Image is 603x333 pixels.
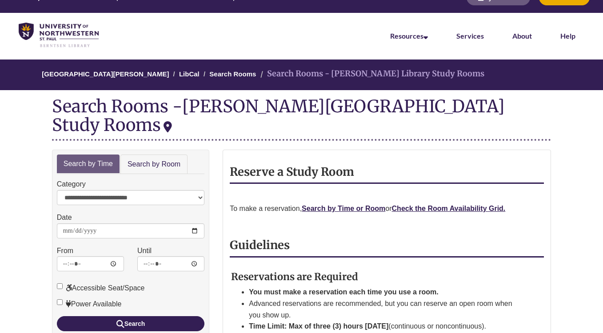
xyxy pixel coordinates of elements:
strong: Reserve a Study Room [230,165,354,179]
a: Search by Time or Room [302,205,385,212]
label: Date [57,212,72,223]
a: Search Rooms [209,70,256,78]
input: Accessible Seat/Space [57,283,63,289]
a: Search by Time [57,155,120,174]
a: Services [456,32,484,40]
div: Search Rooms - [52,97,551,140]
label: From [57,245,73,257]
button: Search [57,316,204,331]
label: Power Available [57,298,122,310]
strong: Reservations are Required [231,270,358,283]
a: [GEOGRAPHIC_DATA][PERSON_NAME] [42,70,169,78]
li: Search Rooms - [PERSON_NAME] Library Study Rooms [258,67,484,80]
p: To make a reservation, or [230,203,544,214]
img: UNWSP Library Logo [19,23,99,48]
a: Resources [390,32,428,40]
label: Category [57,178,86,190]
a: LibCal [179,70,200,78]
a: Check the Room Availability Grid. [392,205,506,212]
label: Until [137,245,152,257]
nav: Breadcrumb [52,59,551,90]
div: [PERSON_NAME][GEOGRAPHIC_DATA] Study Rooms [52,95,505,135]
strong: Time Limit: Max of three (3) hours [DATE] [249,322,388,330]
label: Accessible Seat/Space [57,282,145,294]
a: Search by Room [120,155,188,174]
strong: Guidelines [230,238,290,252]
a: About [512,32,532,40]
strong: You must make a reservation each time you use a room. [249,288,439,296]
input: Power Available [57,299,63,305]
li: Advanced reservations are recommended, but you can reserve an open room when you show up. [249,298,523,321]
a: Help [560,32,575,40]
